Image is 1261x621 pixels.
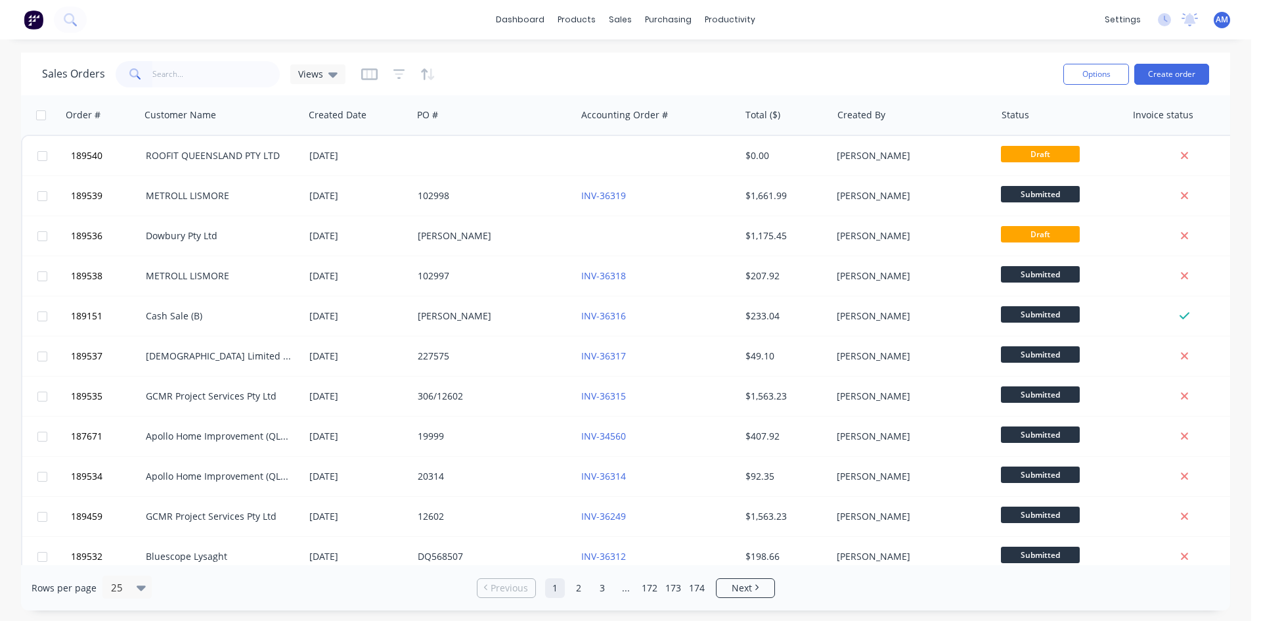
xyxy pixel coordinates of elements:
a: INV-36317 [581,350,626,362]
div: ROOFIT QUEENSLAND PTY LTD [146,149,292,162]
div: [DATE] [309,189,407,202]
div: [PERSON_NAME] [837,189,983,202]
div: $1,563.23 [745,510,822,523]
span: 189539 [71,189,102,202]
button: 189536 [67,216,146,256]
div: [DATE] [309,470,407,483]
span: 189536 [71,229,102,242]
div: [PERSON_NAME] [837,229,983,242]
span: 189538 [71,269,102,283]
div: [PERSON_NAME] [837,550,983,563]
span: AM [1216,14,1228,26]
a: Page 1 is your current page [545,578,565,598]
button: 189534 [67,457,146,496]
div: Status [1002,108,1029,122]
button: 187671 [67,417,146,456]
div: PO # [417,108,438,122]
span: Submitted [1001,426,1080,443]
div: [PERSON_NAME] [837,310,983,323]
span: 189537 [71,350,102,363]
a: INV-36314 [581,470,626,482]
h1: Sales Orders [42,68,105,80]
button: 189532 [67,537,146,576]
a: Page 172 [640,578,659,598]
button: 189151 [67,296,146,336]
div: Dowbury Pty Ltd [146,229,292,242]
div: 20314 [418,470,564,483]
div: [PERSON_NAME] [837,470,983,483]
div: Created By [837,108,885,122]
div: [PERSON_NAME] [418,229,564,242]
div: DQ568507 [418,550,564,563]
div: 227575 [418,350,564,363]
span: 187671 [71,430,102,443]
div: [DATE] [309,550,407,563]
div: $92.35 [745,470,822,483]
a: Page 2 [569,578,588,598]
span: Rows per page [32,582,97,595]
span: Submitted [1001,346,1080,363]
div: products [551,10,602,30]
a: INV-36249 [581,510,626,522]
div: $49.10 [745,350,822,363]
div: [PERSON_NAME] [837,149,983,162]
div: [DATE] [309,510,407,523]
a: INV-36316 [581,310,626,322]
div: Invoice status [1133,108,1193,122]
div: Customer Name [144,108,216,122]
span: 189540 [71,149,102,162]
ul: Pagination [472,578,780,598]
div: purchasing [638,10,698,30]
input: Search... [152,61,280,87]
a: Page 3 [592,578,612,598]
div: Apollo Home Improvement (QLD) Pty Ltd [146,470,292,483]
img: Factory [24,10,43,30]
span: Submitted [1001,547,1080,563]
span: 189151 [71,310,102,323]
span: 189459 [71,510,102,523]
div: [DATE] [309,390,407,403]
span: Previous [491,582,528,595]
div: [PERSON_NAME] [837,269,983,283]
span: Submitted [1001,266,1080,283]
a: Page 174 [687,578,707,598]
div: 19999 [418,430,564,443]
a: INV-36312 [581,550,626,563]
span: 189534 [71,470,102,483]
button: 189459 [67,497,146,536]
button: 189537 [67,336,146,376]
span: Submitted [1001,186,1080,202]
a: Previous page [477,582,535,595]
a: dashboard [489,10,551,30]
div: [PERSON_NAME] [837,430,983,443]
a: INV-36318 [581,269,626,282]
span: 189532 [71,550,102,563]
div: $1,563.23 [745,390,822,403]
div: 102997 [418,269,564,283]
span: Next [732,582,752,595]
div: [DATE] [309,229,407,242]
div: productivity [698,10,762,30]
button: 189540 [67,136,146,175]
div: 306/12602 [418,390,564,403]
a: INV-36315 [581,390,626,402]
div: $1,661.99 [745,189,822,202]
div: [PERSON_NAME] [837,350,983,363]
div: [DATE] [309,149,407,162]
a: INV-36319 [581,189,626,202]
div: 102998 [418,189,564,202]
div: GCMR Project Services Pty Ltd [146,390,292,403]
div: settings [1098,10,1147,30]
div: $1,175.45 [745,229,822,242]
div: METROLL LISMORE [146,189,292,202]
div: 12602 [418,510,564,523]
div: [PERSON_NAME] [418,310,564,323]
span: Submitted [1001,467,1080,483]
div: [DATE] [309,430,407,443]
a: Jump forward [616,578,636,598]
button: 189539 [67,176,146,216]
div: Created Date [309,108,366,122]
div: [DATE] [309,350,407,363]
div: [PERSON_NAME] [837,390,983,403]
div: [DATE] [309,269,407,283]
